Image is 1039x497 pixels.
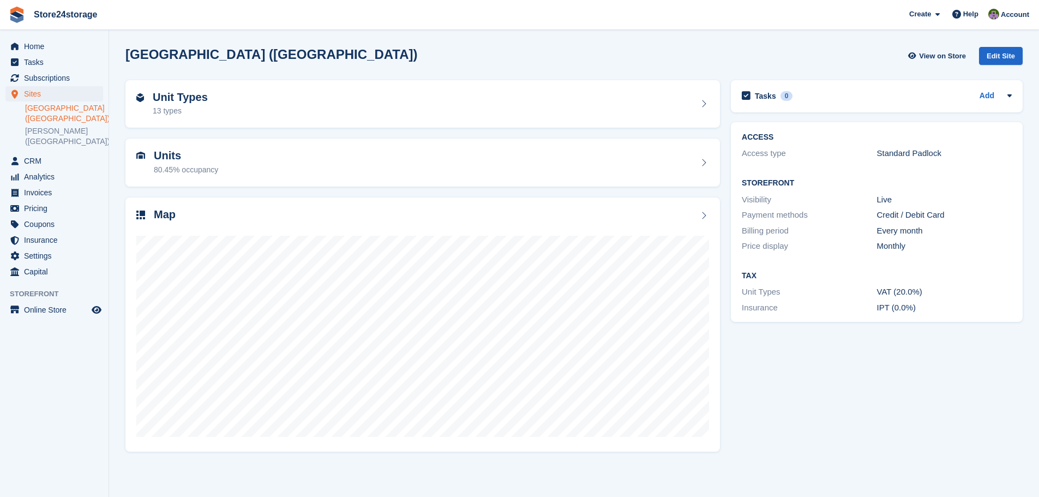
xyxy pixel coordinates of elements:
[909,9,931,20] span: Create
[29,5,102,23] a: Store24storage
[25,103,103,124] a: [GEOGRAPHIC_DATA] ([GEOGRAPHIC_DATA])
[742,225,876,237] div: Billing period
[742,302,876,314] div: Insurance
[5,302,103,318] a: menu
[5,185,103,200] a: menu
[24,217,89,232] span: Coupons
[5,232,103,248] a: menu
[24,232,89,248] span: Insurance
[742,147,876,160] div: Access type
[125,197,720,452] a: Map
[979,47,1023,65] div: Edit Site
[877,302,1012,314] div: IPT (0.0%)
[24,86,89,101] span: Sites
[24,153,89,169] span: CRM
[5,169,103,184] a: menu
[755,91,776,101] h2: Tasks
[1001,9,1029,20] span: Account
[5,217,103,232] a: menu
[24,302,89,318] span: Online Store
[24,169,89,184] span: Analytics
[877,225,1012,237] div: Every month
[980,90,994,103] a: Add
[125,139,720,187] a: Units 80.45% occupancy
[742,179,1012,188] h2: Storefront
[24,248,89,264] span: Settings
[90,303,103,316] a: Preview store
[5,55,103,70] a: menu
[5,264,103,279] a: menu
[154,149,218,162] h2: Units
[988,9,999,20] img: Jane Welch
[906,47,970,65] a: View on Store
[742,209,876,221] div: Payment methods
[742,194,876,206] div: Visibility
[125,80,720,128] a: Unit Types 13 types
[24,264,89,279] span: Capital
[24,185,89,200] span: Invoices
[742,133,1012,142] h2: ACCESS
[24,201,89,216] span: Pricing
[780,91,793,101] div: 0
[877,286,1012,298] div: VAT (20.0%)
[24,55,89,70] span: Tasks
[136,93,144,102] img: unit-type-icn-2b2737a686de81e16bb02015468b77c625bbabd49415b5ef34ead5e3b44a266d.svg
[919,51,966,62] span: View on Store
[24,70,89,86] span: Subscriptions
[9,7,25,23] img: stora-icon-8386f47178a22dfd0bd8f6a31ec36ba5ce8667c1dd55bd0f319d3a0aa187defe.svg
[742,272,1012,280] h2: Tax
[5,248,103,264] a: menu
[5,153,103,169] a: menu
[136,152,145,159] img: unit-icn-7be61d7bf1b0ce9d3e12c5938cc71ed9869f7b940bace4675aadf7bd6d80202e.svg
[877,194,1012,206] div: Live
[5,86,103,101] a: menu
[125,47,418,62] h2: [GEOGRAPHIC_DATA] ([GEOGRAPHIC_DATA])
[877,147,1012,160] div: Standard Padlock
[877,240,1012,253] div: Monthly
[979,47,1023,69] a: Edit Site
[742,240,876,253] div: Price display
[10,289,109,300] span: Storefront
[154,164,218,176] div: 80.45% occupancy
[877,209,1012,221] div: Credit / Debit Card
[5,201,103,216] a: menu
[963,9,978,20] span: Help
[136,211,145,219] img: map-icn-33ee37083ee616e46c38cad1a60f524a97daa1e2b2c8c0bc3eb3415660979fc1.svg
[154,208,176,221] h2: Map
[5,39,103,54] a: menu
[24,39,89,54] span: Home
[153,91,208,104] h2: Unit Types
[5,70,103,86] a: menu
[153,105,208,117] div: 13 types
[742,286,876,298] div: Unit Types
[25,126,103,147] a: [PERSON_NAME] ([GEOGRAPHIC_DATA])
